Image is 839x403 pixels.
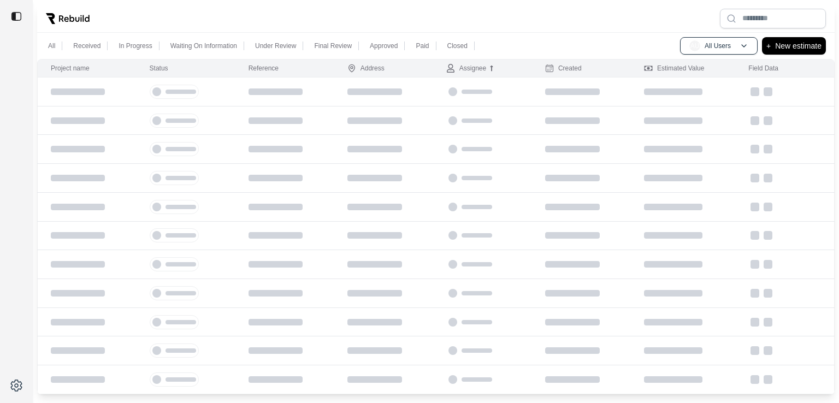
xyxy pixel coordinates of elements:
[170,42,237,50] p: Waiting On Information
[766,39,771,52] p: +
[51,64,90,73] div: Project name
[46,13,90,24] img: Rebuild
[447,42,468,50] p: Closed
[314,42,352,50] p: Final Review
[249,64,279,73] div: Reference
[680,37,758,55] button: AUAll Users
[705,42,731,50] p: All Users
[689,40,700,51] span: AU
[775,39,822,52] p: New estimate
[73,42,101,50] p: Received
[644,64,705,73] div: Estimated Value
[446,64,486,73] div: Assignee
[11,11,22,22] img: toggle sidebar
[762,37,826,55] button: +New estimate
[416,42,429,50] p: Paid
[370,42,398,50] p: Approved
[255,42,296,50] p: Under Review
[347,64,385,73] div: Address
[545,64,582,73] div: Created
[150,64,168,73] div: Status
[119,42,152,50] p: In Progress
[748,64,778,73] div: Field Data
[48,42,55,50] p: All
